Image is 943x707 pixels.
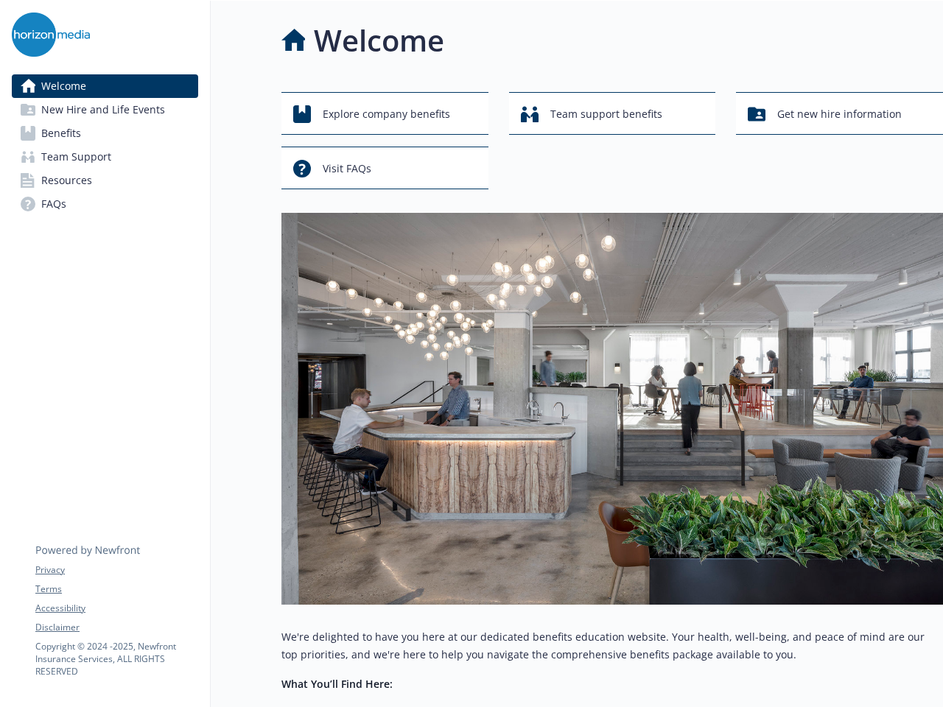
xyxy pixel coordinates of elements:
span: Explore company benefits [323,100,450,128]
strong: What You’ll Find Here: [281,677,393,691]
a: Team Support [12,145,198,169]
span: Team Support [41,145,111,169]
a: Benefits [12,122,198,145]
a: Disclaimer [35,621,197,634]
span: Team support benefits [550,100,662,128]
button: Get new hire information [736,92,943,135]
a: Terms [35,583,197,596]
span: FAQs [41,192,66,216]
span: New Hire and Life Events [41,98,165,122]
a: New Hire and Life Events [12,98,198,122]
span: Visit FAQs [323,155,371,183]
button: Visit FAQs [281,147,488,189]
a: Welcome [12,74,198,98]
a: FAQs [12,192,198,216]
span: Resources [41,169,92,192]
a: Accessibility [35,602,197,615]
span: Welcome [41,74,86,98]
button: Explore company benefits [281,92,488,135]
span: Benefits [41,122,81,145]
p: We're delighted to have you here at our dedicated benefits education website. Your health, well-b... [281,628,943,664]
img: overview page banner [281,213,943,605]
a: Privacy [35,563,197,577]
a: Resources [12,169,198,192]
span: Get new hire information [777,100,902,128]
h1: Welcome [314,18,444,63]
button: Team support benefits [509,92,716,135]
p: Copyright © 2024 - 2025 , Newfront Insurance Services, ALL RIGHTS RESERVED [35,640,197,678]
